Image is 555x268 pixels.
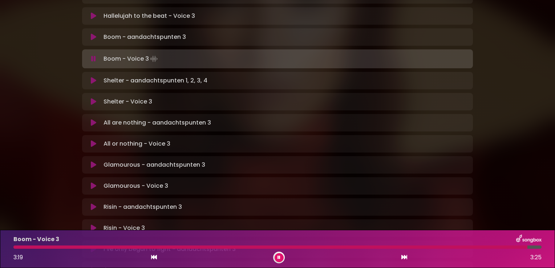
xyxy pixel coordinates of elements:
p: Boom - aandachtspunten 3 [104,33,186,41]
p: All or nothing - Voice 3 [104,139,170,148]
p: Boom - Voice 3 [104,54,159,64]
p: Glamourous - aandachtspunten 3 [104,161,205,169]
img: songbox-logo-white.png [516,235,542,244]
p: Risin - aandachtspunten 3 [104,203,182,211]
p: Hallelujah to the beat - Voice 3 [104,12,195,20]
p: Shelter - aandachtspunten 1, 2, 3, 4 [104,76,207,85]
p: Shelter - Voice 3 [104,97,152,106]
span: 3:25 [530,253,542,262]
p: Glamourous - Voice 3 [104,182,168,190]
p: All are nothing - aandachtspunten 3 [104,118,211,127]
p: Boom - Voice 3 [13,235,59,244]
span: 3:19 [13,253,23,261]
img: waveform4.gif [149,54,159,64]
p: Risin - Voice 3 [104,224,145,232]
